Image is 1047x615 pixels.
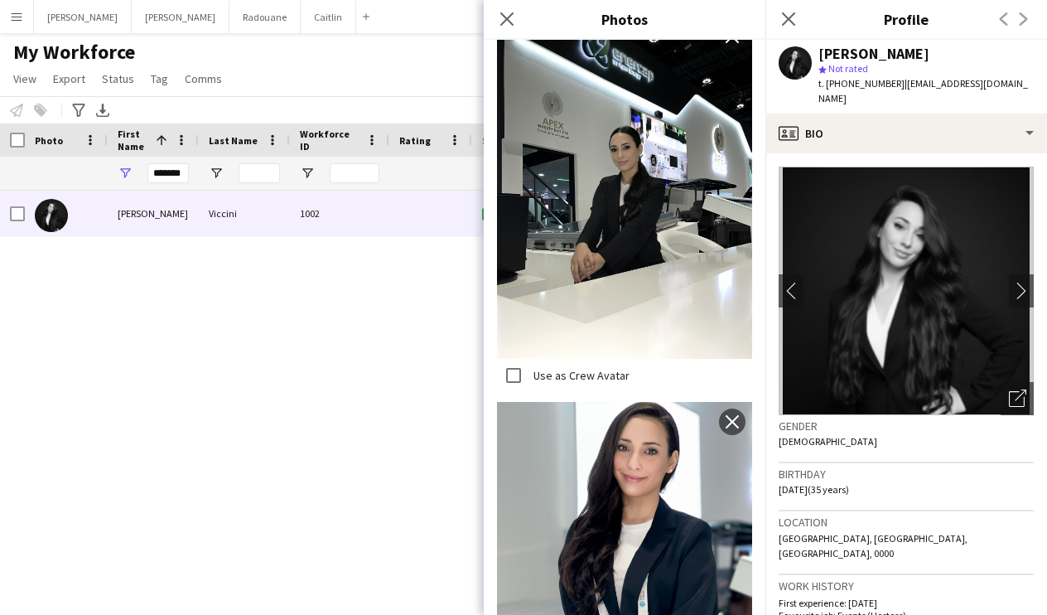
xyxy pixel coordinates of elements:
[482,208,533,220] span: Active
[13,40,135,65] span: My Workforce
[46,68,92,90] a: Export
[779,467,1034,482] h3: Birthday
[779,515,1034,530] h3: Location
[482,166,497,181] button: Open Filter Menu
[482,134,514,147] span: Status
[102,71,134,86] span: Status
[779,167,1034,415] img: Crew avatar or photo
[69,100,89,120] app-action-btn: Advanced filters
[290,191,389,236] div: 1002
[13,71,36,86] span: View
[118,166,133,181] button: Open Filter Menu
[779,532,967,559] span: [GEOGRAPHIC_DATA], [GEOGRAPHIC_DATA], [GEOGRAPHIC_DATA], 0000
[95,68,141,90] a: Status
[818,46,929,61] div: [PERSON_NAME]
[151,71,168,86] span: Tag
[118,128,149,153] span: First Name
[300,166,315,181] button: Open Filter Menu
[34,1,132,33] button: [PERSON_NAME]
[818,77,1028,104] span: | [EMAIL_ADDRESS][DOMAIN_NAME]
[330,163,379,183] input: Workforce ID Filter Input
[7,68,43,90] a: View
[144,68,175,90] a: Tag
[209,134,258,147] span: Last Name
[779,597,1034,609] p: First experience: [DATE]
[229,1,301,33] button: Radouane
[484,8,765,30] h3: Photos
[108,191,199,236] div: [PERSON_NAME]
[497,17,752,359] img: Crew photo 1076985
[301,1,356,33] button: Caitlin
[132,1,229,33] button: [PERSON_NAME]
[185,71,222,86] span: Comms
[779,483,849,496] span: [DATE] (35 years)
[300,128,359,153] span: Workforce ID
[828,62,868,75] span: Not rated
[779,435,877,448] span: [DEMOGRAPHIC_DATA]
[779,579,1034,593] h3: Work history
[35,199,68,232] img: Melanie Viccini
[530,368,630,383] label: Use as Crew Avatar
[399,134,431,147] span: Rating
[765,8,1047,30] h3: Profile
[93,100,113,120] app-action-btn: Export XLSX
[147,163,189,183] input: First Name Filter Input
[1001,382,1034,415] div: Open photos pop-in
[35,134,63,147] span: Photo
[818,77,905,90] span: t. [PHONE_NUMBER]
[765,114,1047,153] div: Bio
[209,166,224,181] button: Open Filter Menu
[178,68,229,90] a: Comms
[199,191,290,236] div: Viccini
[239,163,280,183] input: Last Name Filter Input
[53,71,85,86] span: Export
[779,419,1034,433] h3: Gender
